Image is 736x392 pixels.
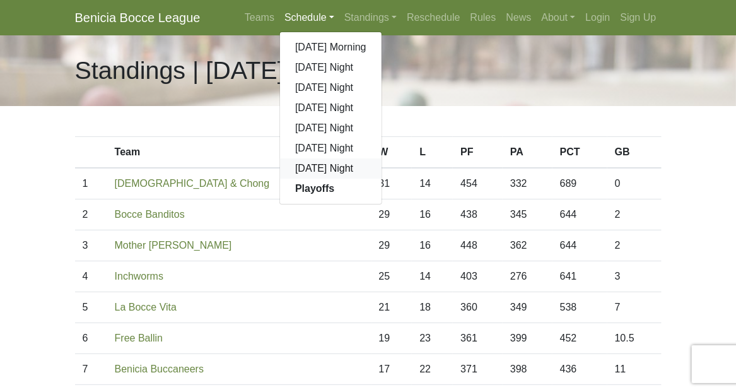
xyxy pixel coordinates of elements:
a: Schedule [279,5,339,30]
th: PF [453,137,503,169]
td: 276 [503,261,552,292]
th: L [412,137,453,169]
a: [DATE] Night [280,98,382,118]
h1: Standings | [DATE] Night [75,56,349,85]
td: 10.5 [607,323,662,354]
td: 31 [371,168,412,199]
a: Standings [339,5,402,30]
td: 644 [552,199,607,230]
td: 29 [371,199,412,230]
td: 689 [552,168,607,199]
td: 5 [75,292,107,323]
td: 7 [607,292,662,323]
a: Benicia Buccaneers [115,364,204,374]
a: [DATE] Night [280,138,382,158]
td: 16 [412,230,453,261]
a: [DATE] Morning [280,37,382,57]
td: 1 [75,168,107,199]
th: PCT [552,137,607,169]
td: 4 [75,261,107,292]
a: [DATE] Night [280,158,382,179]
td: 538 [552,292,607,323]
a: Playoffs [280,179,382,199]
td: 349 [503,292,552,323]
td: 399 [503,323,552,354]
td: 3 [607,261,662,292]
td: 17 [371,354,412,385]
td: 14 [412,261,453,292]
td: 360 [453,292,503,323]
td: 3 [75,230,107,261]
td: 371 [453,354,503,385]
a: [DATE] Night [280,57,382,78]
td: 332 [503,168,552,199]
th: GB [607,137,662,169]
a: Mother [PERSON_NAME] [115,240,232,251]
div: Schedule [279,32,382,205]
a: [DATE] Night [280,118,382,138]
td: 25 [371,261,412,292]
td: 403 [453,261,503,292]
td: 452 [552,323,607,354]
a: Free Ballin [115,333,163,343]
th: W [371,137,412,169]
td: 361 [453,323,503,354]
td: 21 [371,292,412,323]
td: 2 [607,199,662,230]
td: 23 [412,323,453,354]
td: 644 [552,230,607,261]
td: 641 [552,261,607,292]
th: PA [503,137,552,169]
td: 454 [453,168,503,199]
td: 19 [371,323,412,354]
td: 2 [75,199,107,230]
a: Teams [240,5,279,30]
td: 22 [412,354,453,385]
td: 16 [412,199,453,230]
td: 398 [503,354,552,385]
td: 18 [412,292,453,323]
td: 0 [607,168,662,199]
td: 7 [75,354,107,385]
a: Inchworms [115,271,163,282]
td: 436 [552,354,607,385]
td: 29 [371,230,412,261]
td: 362 [503,230,552,261]
a: Sign Up [616,5,662,30]
a: Login [580,5,615,30]
th: Team [107,137,371,169]
a: News [501,5,537,30]
strong: Playoffs [295,183,334,194]
td: 14 [412,168,453,199]
a: [DEMOGRAPHIC_DATA] & Chong [115,178,270,189]
a: Benicia Bocce League [75,5,201,30]
td: 2 [607,230,662,261]
a: Bocce Banditos [115,209,185,220]
td: 345 [503,199,552,230]
td: 448 [453,230,503,261]
a: [DATE] Night [280,78,382,98]
a: About [537,5,581,30]
td: 438 [453,199,503,230]
td: 6 [75,323,107,354]
td: 11 [607,354,662,385]
a: La Bocce Vita [115,302,177,312]
a: Reschedule [402,5,465,30]
a: Rules [465,5,501,30]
